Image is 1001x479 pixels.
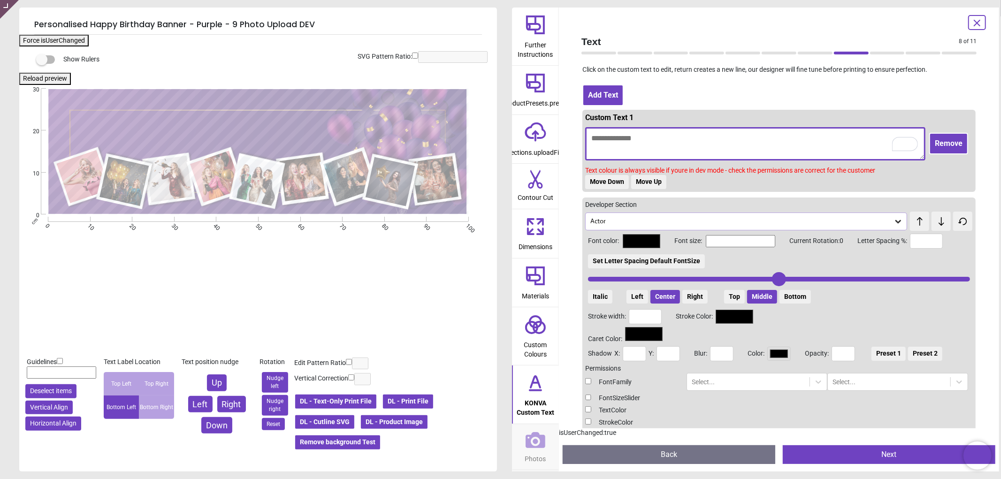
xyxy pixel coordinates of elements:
span: Contour Cut [518,189,553,203]
button: Nudge right [262,395,288,416]
button: productPresets.preset [512,66,559,114]
span: Custom Text 1 [585,113,634,122]
div: Top Left [104,372,139,395]
button: Middle [747,290,777,304]
button: Set Letter Spacing Default FontSize [588,254,705,268]
button: Remove [929,133,968,154]
button: Reset [262,418,285,431]
div: Rotation [260,357,290,367]
button: Contour Cut [512,164,559,209]
span: Dimensions [519,238,552,252]
div: Actor [589,217,894,225]
button: Down [201,417,232,433]
button: DL - Text-Only Print File [294,394,377,410]
button: Dimensions [512,209,559,258]
span: Letter Spacing %: [843,236,907,246]
button: Move Up [631,175,666,189]
div: Top Right [139,372,174,395]
button: Reload preview [19,73,71,85]
div: TextColor [585,406,679,415]
div: Permissions [585,364,973,373]
div: Caret Color: [588,327,970,344]
div: Developer Section [585,200,973,210]
div: FontFamily [585,378,679,387]
div: Text Label Location [104,357,174,367]
label: Shadow [588,349,612,358]
button: Add Text [582,84,624,106]
button: Right [682,290,708,304]
button: Next [783,445,995,464]
p: Click on the custom text to edit, return creates a new line, our designer will fine tune before p... [574,65,984,75]
button: Back [563,445,775,464]
button: Right [217,396,246,412]
div: Font color: Font size: Current Rotation: 0 [588,234,970,304]
div: FontSizeSlider [585,394,679,403]
span: sections.uploadFile [507,144,564,158]
button: Materials [512,259,559,307]
span: productPresets.preset [503,94,568,108]
div: isUserChanged: true [559,428,999,438]
label: SVG Pattern Ratio: [358,52,412,61]
button: Preset 1 [871,347,906,361]
button: Bottom [779,290,811,304]
span: Photos [525,450,546,464]
button: Horizontal Align [25,417,81,431]
div: StrokeColor [585,418,679,427]
span: Text colour is always visible if youre in dev mode - check the permissions are correct for the cu... [585,167,875,174]
div: Bottom Right [139,395,174,419]
button: Top [724,290,745,304]
button: Nudge left [262,372,288,393]
span: KONVA Custom Text [513,394,558,417]
button: Vertical Align [25,401,73,415]
button: Move Down [585,175,629,189]
button: Left [188,396,213,412]
button: DL - Product Image [360,414,428,430]
div: Bottom Left [104,395,139,419]
button: Up [207,374,227,391]
span: 30 [22,86,39,94]
button: Custom Colours [512,307,559,365]
label: Edit Pattern Ratio [294,358,346,368]
iframe: Brevo live chat [963,441,992,470]
button: Remove background Test [294,434,381,450]
button: sections.uploadFile [512,115,559,164]
span: 8 of 11 [959,38,977,46]
h5: Personalised Happy Birthday Banner - Purple - 9 Photo Upload DEV [34,15,482,35]
button: Deselect items [25,384,76,398]
button: KONVA Custom Text [512,365,559,423]
span: Text [581,35,959,48]
button: Photos [512,424,559,470]
button: Further Instructions [512,8,559,65]
div: Stroke width: Stroke Color: [588,309,970,324]
button: Italic [588,290,612,304]
div: Text position nudge [182,357,252,367]
textarea: To enrich screen reader interactions, please activate Accessibility in Grammarly extension settings [585,127,925,160]
span: Guidelines [27,358,57,365]
span: Materials [522,287,549,301]
div: Show Rulers [42,54,497,65]
label: Vertical Correction [294,374,348,383]
span: Custom Colours [513,336,558,359]
button: Preset 2 [908,347,942,361]
button: Left [627,290,648,304]
button: DL - Print File [382,394,434,410]
div: X: Y: Blur: Color: Opacity: [588,346,970,361]
span: Further Instructions [513,36,558,59]
button: Center [650,290,680,304]
button: Force isUserChanged [19,35,89,47]
button: DL - Cutline SVG [294,414,355,430]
